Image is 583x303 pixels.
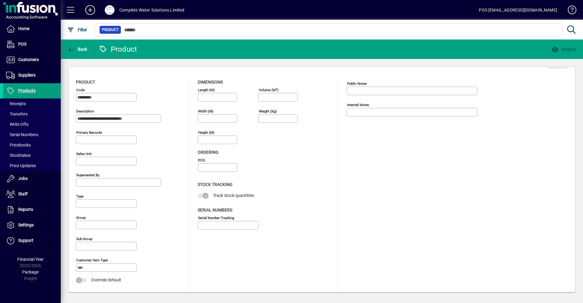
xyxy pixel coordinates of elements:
[276,87,277,90] sup: 3
[213,193,254,198] span: Track stock quantities
[76,215,86,220] mat-label: Group
[198,88,215,92] mat-label: Length (m)
[3,171,61,186] a: Jobs
[198,158,205,162] mat-label: EOQ
[198,215,234,220] mat-label: Serial Number tracking
[259,88,278,92] mat-label: Volume (m )
[18,73,36,77] span: Suppliers
[198,130,214,135] mat-label: Height (m)
[66,44,89,55] button: Back
[6,153,31,158] span: Stocktakes
[61,44,94,55] app-page-header-button: Back
[67,47,87,52] span: Back
[76,194,84,198] mat-label: Type
[18,191,28,196] span: Staff
[198,109,213,113] mat-label: Width (m)
[347,103,369,107] mat-label: Internal Notes
[99,44,137,54] div: Product
[6,163,36,168] span: Price Updates
[18,26,29,31] span: Home
[76,237,92,241] mat-label: Sub group
[3,119,61,129] a: Write Offs
[259,109,277,113] mat-label: Weight (Kg)
[80,5,100,15] button: Add
[17,257,44,262] span: Financial Year
[18,222,34,227] span: Settings
[66,24,89,35] button: Filter
[3,52,61,67] a: Customers
[18,42,26,46] span: POS
[119,5,185,15] div: Complete Water Solutions Limited
[3,21,61,36] a: Home
[3,150,61,160] a: Stocktakes
[198,182,233,187] span: Stock Tracking
[3,187,61,202] a: Staff
[3,160,61,171] a: Price Updates
[198,150,219,155] span: Ordering
[102,27,118,33] span: Product
[6,112,28,116] span: Transfers
[6,101,26,106] span: Receipts
[76,152,92,156] mat-label: Sales unit
[563,1,575,21] a: Knowledge Base
[347,81,367,86] mat-label: Public Notes
[6,132,38,137] span: Serial Numbers
[18,238,33,243] span: Support
[3,218,61,233] a: Settings
[198,208,232,212] span: Serial Numbers
[22,270,39,274] span: Package
[3,202,61,217] a: Reports
[67,27,87,32] span: Filter
[91,277,121,282] span: Override default
[76,109,94,113] mat-label: Description
[3,109,61,119] a: Transfers
[6,122,29,127] span: Write Offs
[3,233,61,248] a: Support
[18,57,39,62] span: Customers
[76,80,95,84] span: Product
[100,5,119,15] button: Profile
[3,98,61,109] a: Receipts
[3,140,61,150] a: Pricebooks
[479,5,557,15] div: POS [EMAIL_ADDRESS][DOMAIN_NAME]
[18,176,28,181] span: Jobs
[548,58,568,69] button: Edit
[3,37,61,52] a: POS
[18,88,36,93] span: Products
[6,143,31,147] span: Pricebooks
[18,207,33,212] span: Reports
[3,129,61,140] a: Serial Numbers
[198,80,223,84] span: Dimensions
[76,258,108,262] mat-label: Customer Item Type
[76,130,102,135] mat-label: Primary barcode
[76,173,99,177] mat-label: Superseded by
[76,88,85,92] mat-label: Code
[3,68,61,83] a: Suppliers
